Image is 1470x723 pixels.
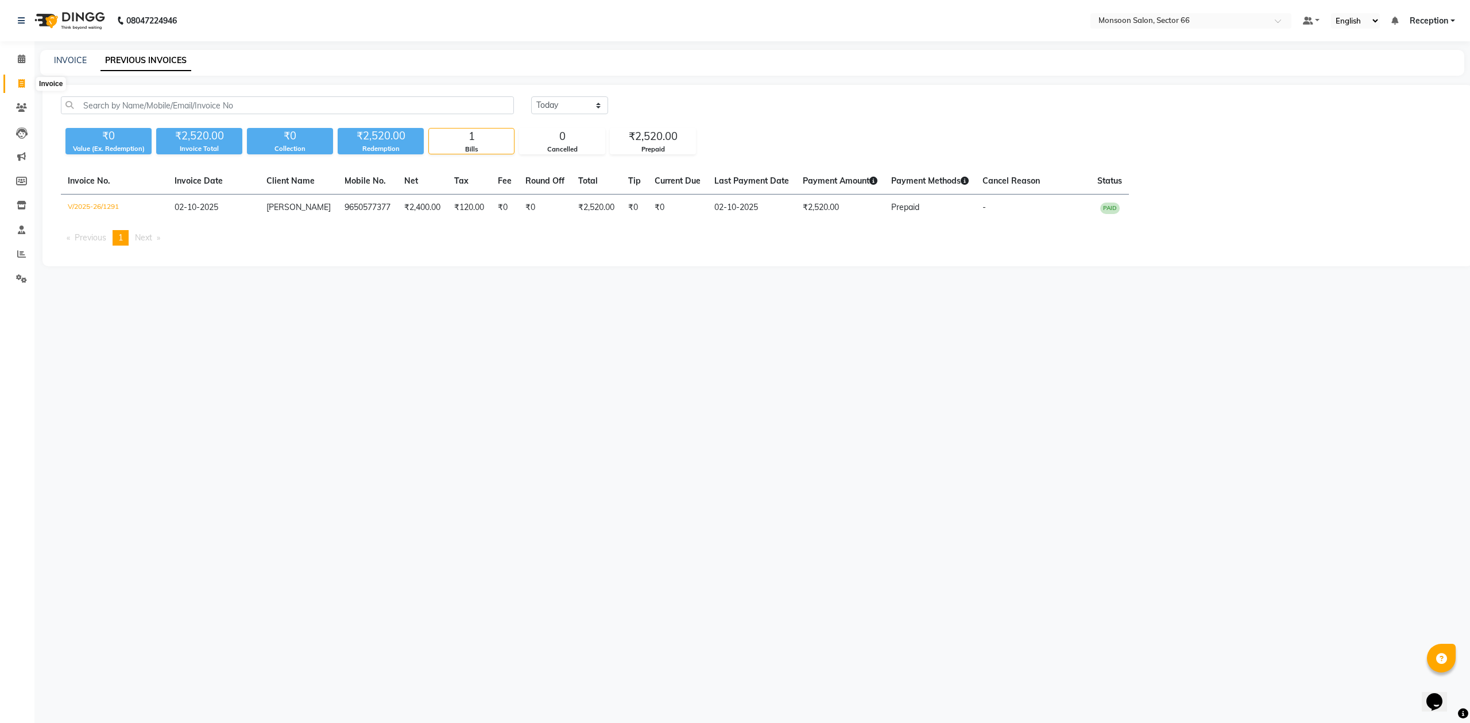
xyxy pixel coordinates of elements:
td: 9650577377 [338,195,397,221]
span: Client Name [266,176,315,186]
div: 0 [520,129,605,145]
td: ₹2,520.00 [796,195,884,221]
span: Total [578,176,598,186]
div: Redemption [338,144,424,154]
span: Previous [75,232,106,243]
span: Round Off [525,176,564,186]
td: ₹2,400.00 [397,195,447,221]
span: Tax [454,176,469,186]
input: Search by Name/Mobile/Email/Invoice No [61,96,514,114]
nav: Pagination [61,230,1454,246]
div: Collection [247,144,333,154]
span: Fee [498,176,512,186]
td: ₹120.00 [447,195,491,221]
div: ₹0 [247,128,333,144]
span: PAID [1100,203,1120,214]
td: ₹2,520.00 [571,195,621,221]
span: Tip [628,176,641,186]
td: 02-10-2025 [707,195,796,221]
div: Invoice [36,77,65,91]
div: Prepaid [610,145,695,154]
div: ₹2,520.00 [610,129,695,145]
span: Current Due [655,176,701,186]
div: ₹0 [65,128,152,144]
span: Last Payment Date [714,176,789,186]
div: 1 [429,129,514,145]
span: Invoice Date [175,176,223,186]
td: V/2025-26/1291 [61,195,168,221]
iframe: chat widget [1422,677,1459,712]
div: Cancelled [520,145,605,154]
span: Prepaid [891,202,919,212]
td: ₹0 [621,195,648,221]
span: Invoice No. [68,176,110,186]
div: ₹2,520.00 [156,128,242,144]
a: PREVIOUS INVOICES [100,50,191,71]
span: - [982,202,986,212]
span: Payment Amount [803,176,877,186]
a: INVOICE [54,55,87,65]
td: ₹0 [519,195,571,221]
span: Reception [1410,15,1448,27]
div: Invoice Total [156,144,242,154]
div: Value (Ex. Redemption) [65,144,152,154]
b: 08047224946 [126,5,177,37]
span: Payment Methods [891,176,969,186]
img: logo [29,5,108,37]
div: Bills [429,145,514,154]
td: ₹0 [491,195,519,221]
div: ₹2,520.00 [338,128,424,144]
span: Cancel Reason [982,176,1040,186]
span: Net [404,176,418,186]
span: 02-10-2025 [175,202,218,212]
span: Mobile No. [345,176,386,186]
span: Status [1097,176,1122,186]
span: Next [135,232,152,243]
span: 1 [118,232,123,243]
td: ₹0 [648,195,707,221]
span: [PERSON_NAME] [266,202,331,212]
